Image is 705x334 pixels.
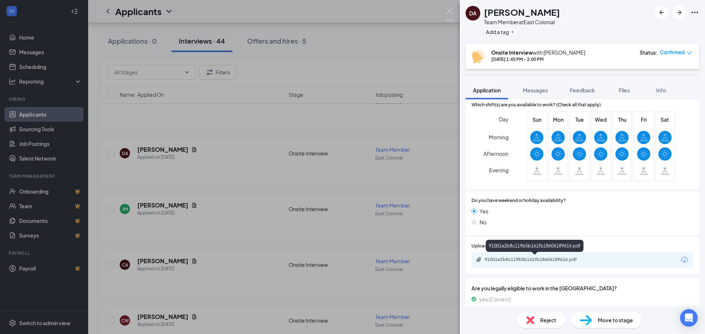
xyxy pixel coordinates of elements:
div: 91001e2b8c119b5b161fb18606189616.pdf [485,257,587,263]
svg: Ellipses [690,8,699,17]
svg: ArrowRight [675,8,684,17]
span: Info [656,87,666,93]
div: Open Intercom Messenger [680,309,698,327]
button: ArrowRight [673,6,686,19]
span: Do you have weekend or holiday availability? [471,197,566,204]
h1: [PERSON_NAME] [484,6,560,18]
span: Are you legally eligible to work in the [GEOGRAPHIC_DATA]? [471,284,693,292]
span: Reject [540,316,556,324]
span: Day [499,115,509,123]
span: Messages [523,87,548,93]
svg: ArrowLeftNew [657,8,666,17]
button: ArrowLeftNew [655,6,668,19]
div: DA [469,10,477,17]
span: Files [619,87,630,93]
span: Sat [658,115,672,124]
span: Which shift(s) are you available to work? (Check all that apply) [471,102,601,109]
svg: Paperclip [476,257,482,263]
span: Move to stage [598,316,633,324]
span: Evening [489,164,509,177]
span: Yes [480,207,488,215]
span: Thu [615,115,629,124]
div: with [PERSON_NAME] [491,49,585,56]
div: [DATE] 1:45 PM - 2:00 PM [491,56,585,62]
span: Sun [530,115,543,124]
svg: Download [680,256,689,264]
b: Onsite Interview [491,49,533,56]
span: yes (Correct) [479,295,511,303]
span: No [480,218,487,226]
div: 91001e2b8c119b5b161fb18606189616.pdf [486,240,583,252]
span: down [687,51,692,56]
span: Fri [637,115,650,124]
span: Mon [552,115,565,124]
div: Team Member at East Colonial [484,18,560,26]
span: Application [473,87,501,93]
span: Tue [573,115,586,124]
span: Afternoon [484,147,509,160]
span: Morning [489,131,509,144]
svg: Plus [510,30,515,34]
span: Upload Resume [471,243,505,250]
span: Wed [594,115,607,124]
div: Status : [640,49,658,56]
a: Paperclip91001e2b8c119b5b161fb18606189616.pdf [476,257,595,264]
button: PlusAdd a tag [484,28,517,36]
span: Feedback [570,87,595,93]
span: Confirmed [660,49,685,56]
